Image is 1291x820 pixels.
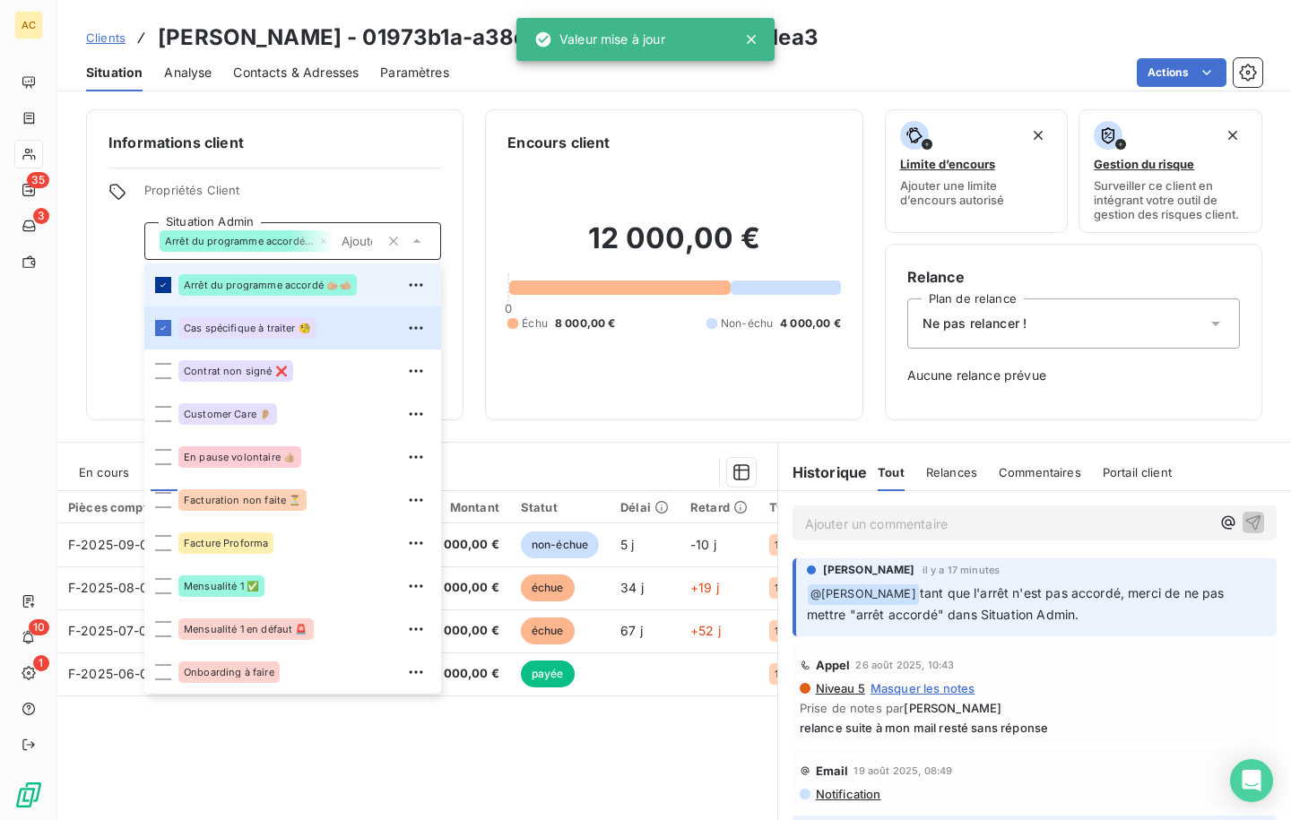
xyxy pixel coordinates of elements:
span: il y a 17 minutes [923,565,1001,575]
span: Email [816,764,849,778]
span: Propriétés Client [144,183,441,208]
span: Facturation non faite ⏳ [184,495,301,505]
span: Prise de notes par [800,701,1269,715]
span: F-2025-06-000004044 [68,666,214,681]
span: Masquer les notes [871,681,975,695]
div: Types de dépenses / revenus [769,500,940,514]
span: 0 [505,301,512,315]
span: 1.1 _ Vente _ Clients [775,583,853,593]
span: tant que l'arrêt n'est pas accordé, merci de ne pas mettre "arrêt accordé" dans Situation Admin. [807,585,1228,622]
span: 3 [33,208,49,224]
span: Commentaires [999,465,1081,479]
span: +52 j [690,623,721,638]
span: 19 août 2025, 08:49 [853,765,952,776]
span: Niveau 5 [814,681,865,695]
span: F-2025-08-000005185 [68,580,210,595]
span: Mensualité 1 ✅ [184,581,259,591]
span: payée [521,660,575,687]
span: Onboarding à faire [184,667,274,678]
h2: 12 000,00 € [507,220,840,274]
span: Aucune relance prévue [907,367,1240,384]
input: Ajouter une valeur [334,233,379,249]
span: Non-échu [721,315,773,332]
span: Ne pas relancer ! [923,315,1027,332]
span: [PERSON_NAME] [823,562,915,578]
span: Situation [86,64,143,82]
span: 26 août 2025, 10:43 [855,660,954,670]
span: 34 j [620,580,644,595]
div: AC [14,11,43,39]
span: 1.1 _ Vente _ Clients [775,626,853,636]
span: 4 000,00 € [432,622,499,640]
span: Cas spécifique à traiter 🧐 [184,323,311,333]
span: 1.1 _ Vente _ Clients [775,669,853,679]
span: +19 j [690,580,719,595]
span: 1.1 _ Vente _ Clients [775,539,853,550]
span: Gestion du risque [1094,157,1194,171]
span: Échu [522,315,548,332]
span: 4 000,00 € [432,665,499,683]
span: -10 j [690,537,716,552]
span: Appel [816,658,851,672]
h3: [PERSON_NAME] - 01973b1a-a38d-72ed-92be-dcf4dcdedea3 [158,22,819,54]
h6: Encours client [507,132,610,153]
div: Montant [432,500,499,514]
img: Logo LeanPay [14,781,43,809]
div: Statut [521,500,599,514]
span: 4 000,00 € [432,579,499,597]
span: Tout [878,465,905,479]
span: Relances [926,465,977,479]
span: Arrêt du programme accordé 🫱🏼‍🫲🏼 [165,236,315,246]
span: 35 [27,172,49,188]
h6: Historique [778,462,868,483]
span: Paramètres [380,64,449,82]
h6: Informations client [108,132,441,153]
h6: Relance [907,266,1240,288]
div: Open Intercom Messenger [1230,759,1273,802]
span: En pause volontaire 👍🏼 [184,452,296,462]
span: F-2025-07-000004600 [68,623,213,638]
span: échue [521,574,575,601]
span: Analyse [164,64,212,82]
span: @ [PERSON_NAME] [808,584,919,605]
span: En cours [79,465,129,479]
span: Facture Proforma [184,538,268,548]
span: Portail client [1103,465,1172,479]
span: échue [521,617,575,644]
a: Clients [86,29,126,47]
div: Retard [690,500,748,514]
span: Arrêt du programme accordé 🫱🏼‍🫲🏼 [184,280,351,290]
span: 8 000,00 € [555,315,616,332]
span: Contacts & Adresses [233,64,359,82]
span: [PERSON_NAME] [904,701,1001,715]
span: Mensualité 1 en défaut 🚨 [184,624,308,634]
span: relance suite à mon mail resté sans réponse [800,721,1269,735]
button: Limite d’encoursAjouter une limite d’encours autorisé [885,109,1069,233]
span: Surveiller ce client en intégrant votre outil de gestion des risques client. [1094,178,1247,221]
span: F-2025-09-000005616 [68,537,211,552]
span: non-échue [521,531,599,558]
span: Customer Care 👂🏼 [184,409,272,419]
span: 10 [29,619,49,635]
div: Valeur mise à jour [534,23,665,56]
span: Ajouter une limite d’encours autorisé [900,178,1053,207]
span: 67 j [620,623,643,638]
span: 5 j [620,537,634,552]
span: Notification [814,787,881,801]
button: Gestion du risqueSurveiller ce client en intégrant votre outil de gestion des risques client. [1079,109,1262,233]
div: Délai [620,500,669,514]
span: Contrat non signé ❌ [184,366,288,376]
span: 1 [33,655,49,671]
span: 4 000,00 € [432,536,499,554]
span: 4 000,00 € [780,315,841,332]
span: Limite d’encours [900,157,995,171]
span: Clients [86,30,126,45]
div: Pièces comptables [68,499,214,515]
